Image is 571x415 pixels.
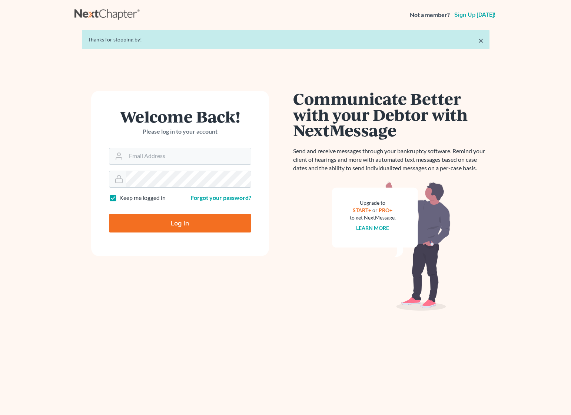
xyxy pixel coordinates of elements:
[119,194,166,202] label: Keep me logged in
[410,11,450,19] strong: Not a member?
[353,207,371,213] a: START+
[191,194,251,201] a: Forgot your password?
[478,36,484,45] a: ×
[88,36,484,43] div: Thanks for stopping by!
[453,12,497,18] a: Sign up [DATE]!
[379,207,392,213] a: PRO+
[109,108,251,124] h1: Welcome Back!
[356,225,389,231] a: Learn more
[109,127,251,136] p: Please log in to your account
[350,214,396,221] div: to get NextMessage.
[372,207,378,213] span: or
[126,148,251,164] input: Email Address
[293,147,489,173] p: Send and receive messages through your bankruptcy software. Remind your client of hearings and mo...
[332,181,451,311] img: nextmessage_bg-59042aed3d76b12b5cd301f8e5b87938c9018125f34e5fa2b7a6b67550977c72.svg
[109,214,251,232] input: Log In
[350,199,396,207] div: Upgrade to
[293,91,489,138] h1: Communicate Better with your Debtor with NextMessage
